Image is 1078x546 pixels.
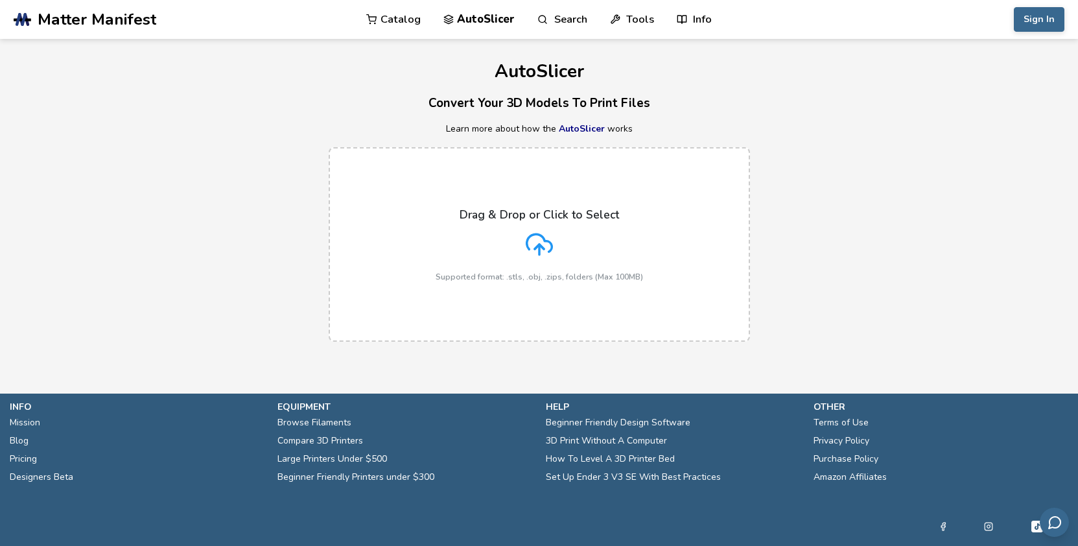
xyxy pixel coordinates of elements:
[546,432,667,450] a: 3D Print Without A Computer
[10,450,37,468] a: Pricing
[10,414,40,432] a: Mission
[546,400,801,414] p: help
[10,468,73,486] a: Designers Beta
[436,272,643,281] p: Supported format: .stls, .obj, .zips, folders (Max 100MB)
[38,10,156,29] span: Matter Manifest
[1040,508,1069,537] button: Send feedback via email
[277,468,434,486] a: Beginner Friendly Printers under $300
[984,519,993,534] a: Instagram
[814,468,887,486] a: Amazon Affiliates
[277,432,363,450] a: Compare 3D Printers
[559,123,605,135] a: AutoSlicer
[277,450,387,468] a: Large Printers Under $500
[277,400,532,414] p: equipment
[814,432,869,450] a: Privacy Policy
[939,519,948,534] a: Facebook
[1014,7,1064,32] button: Sign In
[546,468,721,486] a: Set Up Ender 3 V3 SE With Best Practices
[1029,519,1045,534] a: Tiktok
[10,400,264,414] p: info
[277,414,351,432] a: Browse Filaments
[460,208,619,221] p: Drag & Drop or Click to Select
[546,450,675,468] a: How To Level A 3D Printer Bed
[10,432,29,450] a: Blog
[814,450,878,468] a: Purchase Policy
[814,414,869,432] a: Terms of Use
[814,400,1068,414] p: other
[546,414,690,432] a: Beginner Friendly Design Software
